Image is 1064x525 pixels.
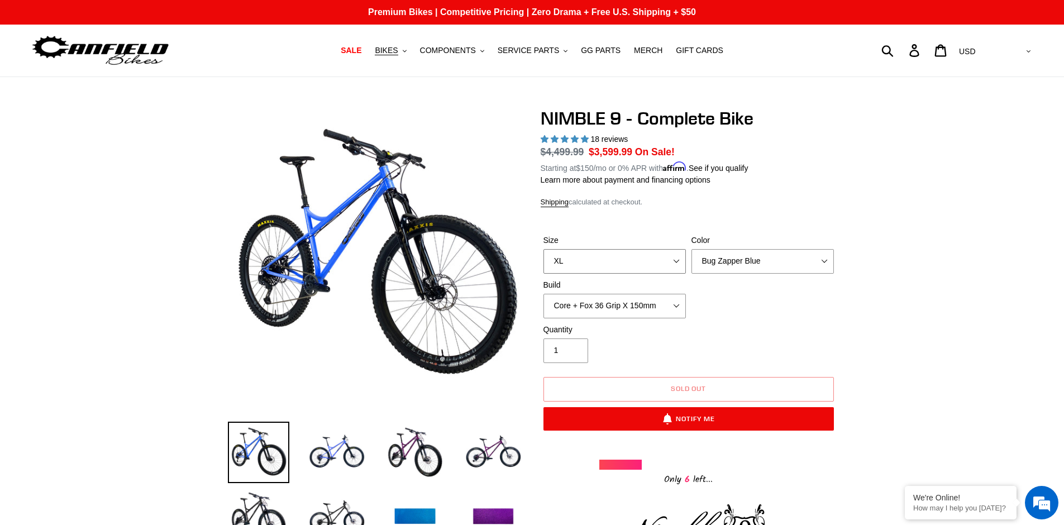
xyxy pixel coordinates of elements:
[543,235,686,246] label: Size
[576,164,593,173] span: $150
[599,470,778,487] div: Only left...
[335,43,367,58] a: SALE
[543,279,686,291] label: Build
[575,43,626,58] a: GG PARTS
[670,43,729,58] a: GIFT CARDS
[541,108,837,129] h1: NIMBLE 9 - Complete Bike
[492,43,573,58] button: SERVICE PARTS
[635,145,675,159] span: On Sale!
[676,46,723,55] span: GIFT CARDS
[306,422,368,483] img: Load image into Gallery viewer, NIMBLE 9 - Complete Bike
[541,135,591,144] span: 4.89 stars
[369,43,412,58] button: BIKES
[689,164,748,173] a: See if you qualify - Learn more about Affirm Financing (opens in modal)
[375,46,398,55] span: BIKES
[541,198,569,207] a: Shipping
[590,135,628,144] span: 18 reviews
[888,38,916,63] input: Search
[498,46,559,55] span: SERVICE PARTS
[462,422,524,483] img: Load image into Gallery viewer, NIMBLE 9 - Complete Bike
[681,472,693,486] span: 6
[543,377,834,402] button: Sold out
[913,493,1008,502] div: We're Online!
[341,46,361,55] span: SALE
[634,46,662,55] span: MERCH
[671,384,707,393] span: Sold out
[384,422,446,483] img: Load image into Gallery viewer, NIMBLE 9 - Complete Bike
[581,46,621,55] span: GG PARTS
[628,43,668,58] a: MERCH
[663,162,686,171] span: Affirm
[414,43,490,58] button: COMPONENTS
[541,160,748,174] p: Starting at /mo or 0% APR with .
[589,146,632,157] span: $3,599.99
[913,504,1008,512] p: How may I help you today?
[543,407,834,431] button: Notify Me
[541,175,710,184] a: Learn more about payment and financing options
[31,33,170,68] img: Canfield Bikes
[420,46,476,55] span: COMPONENTS
[228,422,289,483] img: Load image into Gallery viewer, NIMBLE 9 - Complete Bike
[541,197,837,208] div: calculated at checkout.
[541,146,584,157] s: $4,499.99
[691,235,834,246] label: Color
[543,324,686,336] label: Quantity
